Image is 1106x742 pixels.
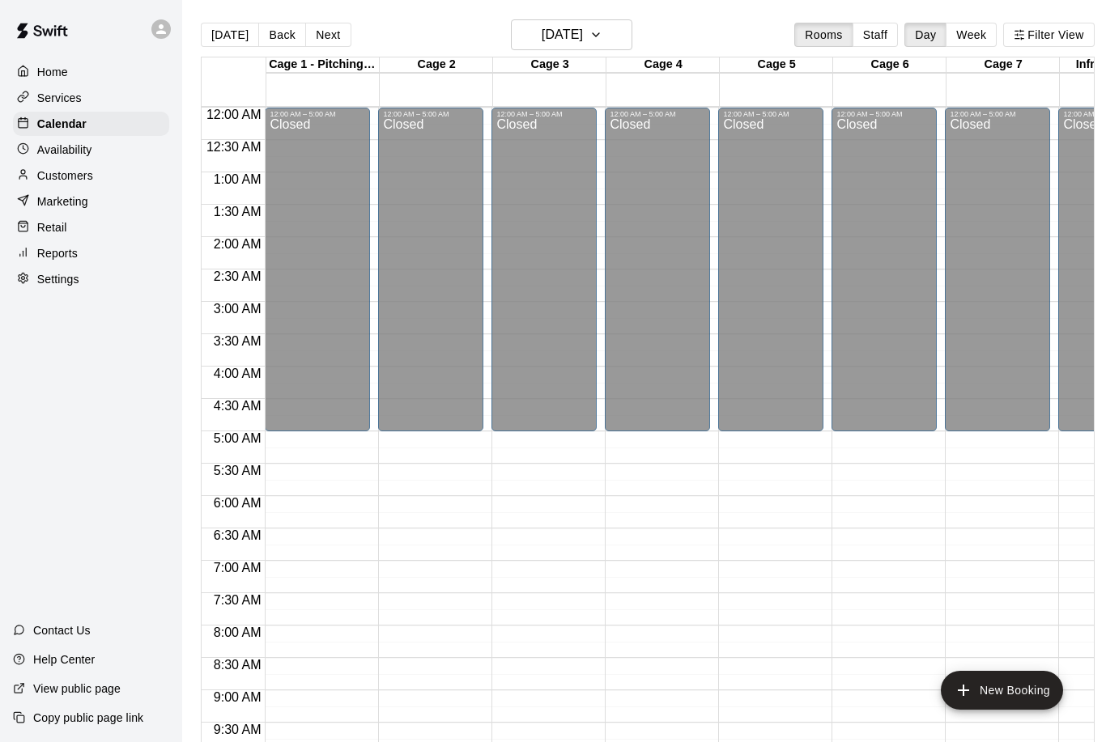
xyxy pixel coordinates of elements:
[210,625,266,639] span: 8:00 AM
[266,57,380,73] div: Cage 1 - Pitching/Catching Lane
[33,651,95,668] p: Help Center
[210,464,266,477] span: 5:30 AM
[13,60,169,84] a: Home
[496,110,592,118] div: 12:00 AM – 5:00 AM
[210,334,266,348] span: 3:30 AM
[202,140,266,154] span: 12:30 AM
[605,108,710,431] div: 12:00 AM – 5:00 AM: Closed
[210,690,266,704] span: 9:00 AM
[723,110,819,118] div: 12:00 AM – 5:00 AM
[210,205,266,218] span: 1:30 AM
[946,57,1060,73] div: Cage 7
[946,23,997,47] button: Week
[210,302,266,316] span: 3:00 AM
[210,367,266,380] span: 4:00 AM
[201,23,259,47] button: [DATE]
[853,23,899,47] button: Staff
[305,23,351,47] button: Next
[832,108,937,431] div: 12:00 AM – 5:00 AM: Closed
[37,116,87,132] p: Calendar
[13,112,169,136] a: Calendar
[718,108,823,431] div: 12:00 AM – 5:00 AM: Closed
[37,245,78,261] p: Reports
[210,593,266,607] span: 7:30 AM
[720,57,833,73] div: Cage 5
[210,496,266,510] span: 6:00 AM
[210,723,266,736] span: 9:30 AM
[37,167,93,184] p: Customers
[37,142,92,158] p: Availability
[606,57,720,73] div: Cage 4
[37,193,88,210] p: Marketing
[493,57,606,73] div: Cage 3
[945,108,1050,431] div: 12:00 AM – 5:00 AM: Closed
[542,23,583,46] h6: [DATE]
[265,108,370,431] div: 12:00 AM – 5:00 AM: Closed
[836,110,932,118] div: 12:00 AM – 5:00 AM
[210,237,266,251] span: 2:00 AM
[210,172,266,186] span: 1:00 AM
[33,681,121,697] p: View public page
[33,710,143,726] p: Copy public page link
[13,138,169,162] a: Availability
[491,108,597,431] div: 12:00 AM – 5:00 AM: Closed
[270,118,365,437] div: Closed
[610,118,705,437] div: Closed
[13,215,169,240] a: Retail
[37,271,79,287] p: Settings
[1003,23,1094,47] button: Filter View
[13,267,169,291] a: Settings
[13,241,169,265] a: Reports
[37,64,68,80] p: Home
[210,658,266,672] span: 8:30 AM
[13,163,169,188] a: Customers
[37,219,67,235] p: Retail
[833,57,946,73] div: Cage 6
[610,110,705,118] div: 12:00 AM – 5:00 AM
[210,431,266,445] span: 5:00 AM
[210,561,266,575] span: 7:00 AM
[378,108,483,431] div: 12:00 AM – 5:00 AM: Closed
[383,110,479,118] div: 12:00 AM – 5:00 AM
[836,118,932,437] div: Closed
[941,671,1063,710] button: add
[270,110,365,118] div: 12:00 AM – 5:00 AM
[723,118,819,437] div: Closed
[904,23,946,47] button: Day
[496,118,592,437] div: Closed
[794,23,853,47] button: Rooms
[383,118,479,437] div: Closed
[210,269,266,283] span: 2:30 AM
[13,189,169,214] a: Marketing
[258,23,306,47] button: Back
[511,19,632,50] button: [DATE]
[33,622,91,638] p: Contact Us
[950,110,1045,118] div: 12:00 AM – 5:00 AM
[202,108,266,121] span: 12:00 AM
[37,90,82,106] p: Services
[210,528,266,542] span: 6:30 AM
[950,118,1045,437] div: Closed
[380,57,493,73] div: Cage 2
[210,399,266,413] span: 4:30 AM
[13,86,169,110] a: Services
